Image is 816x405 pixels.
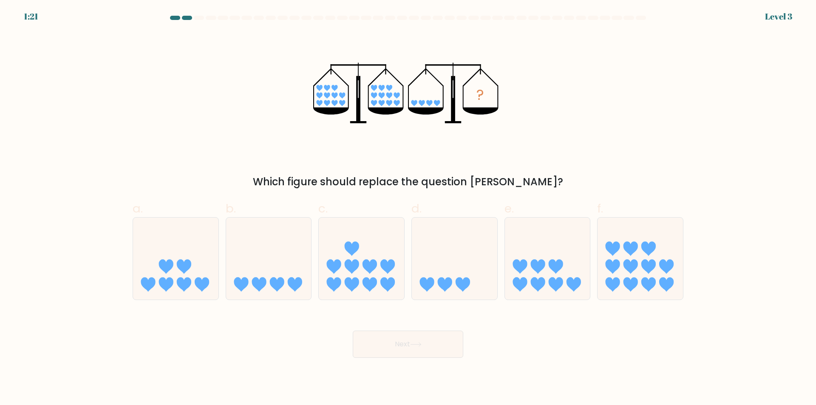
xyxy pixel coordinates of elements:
span: b. [226,200,236,217]
span: f. [597,200,603,217]
button: Next [353,331,463,358]
div: Level 3 [765,10,792,23]
div: 1:21 [24,10,38,23]
tspan: ? [477,85,484,105]
span: d. [411,200,422,217]
span: c. [318,200,328,217]
span: e. [504,200,514,217]
div: Which figure should replace the question [PERSON_NAME]? [138,174,678,190]
span: a. [133,200,143,217]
